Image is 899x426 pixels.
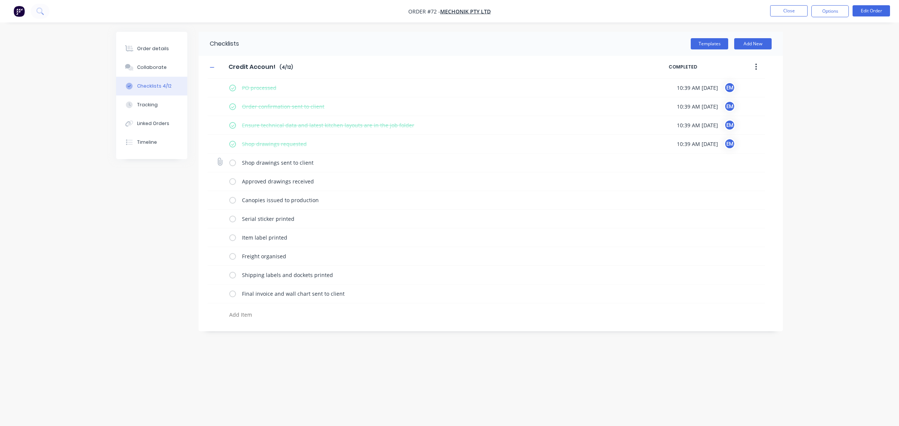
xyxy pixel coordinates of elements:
[137,64,167,71] div: Collaborate
[239,270,628,280] textarea: Shipping labels and dockets printed
[239,213,628,224] textarea: Serial sticker printed
[116,58,187,77] button: Collaborate
[239,157,628,168] textarea: Shop drawings sent to client
[239,251,628,262] textarea: Freight organised
[116,114,187,133] button: Linked Orders
[408,8,440,15] span: Order #72 -
[137,139,157,146] div: Timeline
[137,45,169,52] div: Order details
[770,5,808,16] button: Close
[116,77,187,95] button: Checklists 4/12
[440,8,491,15] a: Mechonik Pty Ltd
[724,82,735,93] div: EM
[669,64,732,70] span: COMPLETED
[239,195,628,206] textarea: Canopies issued to production
[116,133,187,152] button: Timeline
[724,101,735,112] div: EM
[734,38,772,49] button: Add New
[239,120,628,131] textarea: Ensure technical data and latest kitchen layouts are in the job folder
[239,82,628,93] textarea: PO processed
[239,232,628,243] textarea: Item label printed
[199,32,239,56] div: Checklists
[279,64,293,71] span: ( 4 / 12 )
[811,5,849,17] button: Options
[724,119,735,131] div: EM
[116,39,187,58] button: Order details
[677,84,718,92] span: 10:39 AM [DATE]
[724,138,735,149] div: EM
[239,101,628,112] textarea: Order confirmation sent to client
[239,288,628,299] textarea: Final invoice and wall chart sent to client
[239,176,628,187] textarea: Approved drawings received
[691,38,728,49] button: Templates
[116,95,187,114] button: Tracking
[137,83,172,89] div: Checklists 4/12
[13,6,25,17] img: Factory
[239,139,628,149] textarea: Shop drawings requested
[853,5,890,16] button: Edit Order
[677,121,718,129] span: 10:39 AM [DATE]
[137,101,158,108] div: Tracking
[677,103,718,110] span: 10:39 AM [DATE]
[137,120,169,127] div: Linked Orders
[224,61,279,73] input: Enter Checklist name
[677,140,718,148] span: 10:39 AM [DATE]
